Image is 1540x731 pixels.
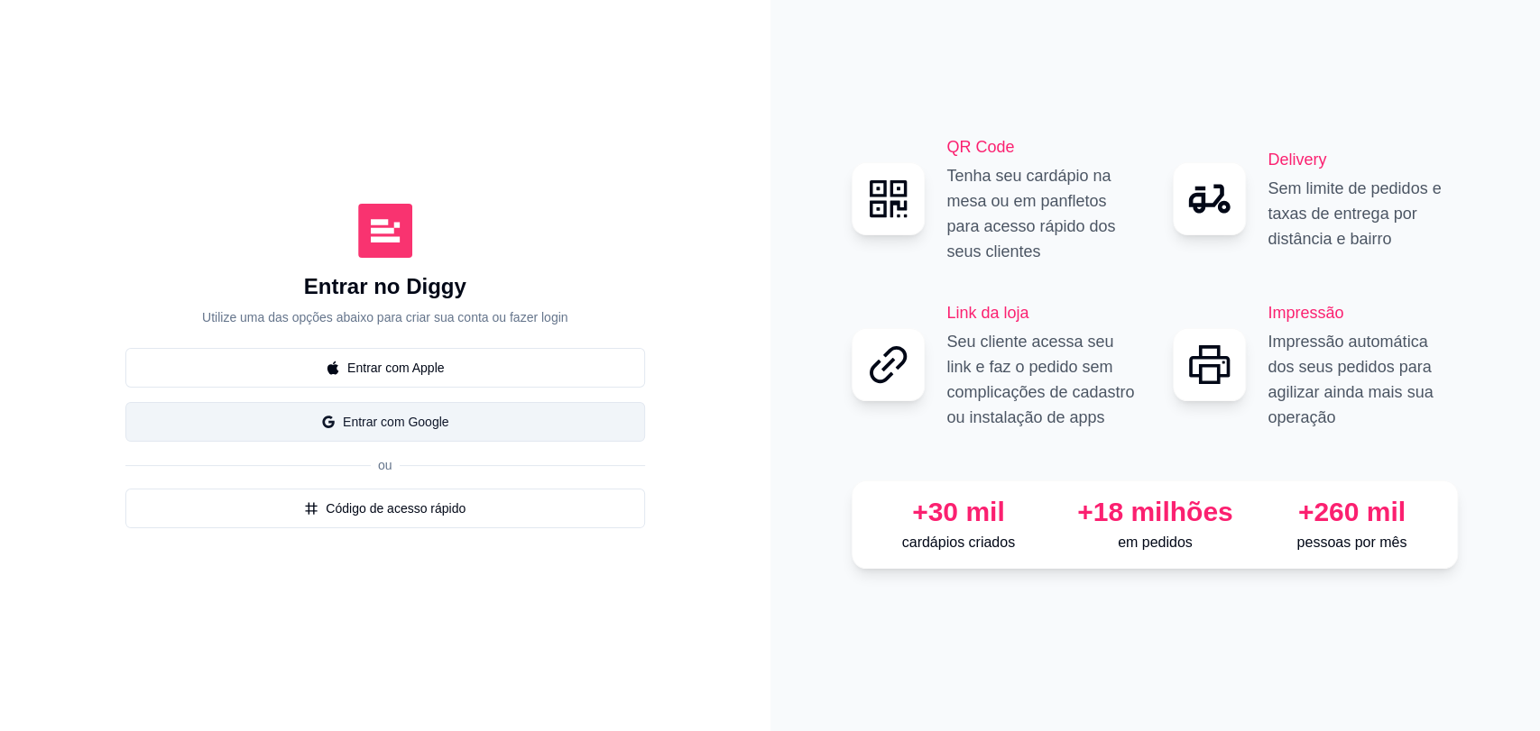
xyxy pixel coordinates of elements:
[125,402,645,442] button: googleEntrar com Google
[304,501,318,516] span: number
[946,134,1137,160] h2: QR Code
[321,415,336,429] span: google
[358,204,412,258] img: Diggy
[1260,532,1443,553] p: pessoas por mês
[1268,147,1458,172] h2: Delivery
[1268,300,1458,325] h2: Impressão
[1064,496,1246,528] div: +18 milhões
[326,361,340,375] span: apple
[946,163,1137,264] p: Tenha seu cardápio na mesa ou em panfletos para acesso rápido dos seus clientes
[1260,496,1443,528] div: +260 mil
[1268,329,1458,430] p: Impressão automática dos seus pedidos para agilizar ainda mais sua operação
[867,532,1049,553] p: cardápios criados
[125,489,645,528] button: numberCódigo de acesso rápido
[304,272,466,301] h1: Entrar no Diggy
[1268,176,1458,251] p: Sem limite de pedidos e taxas de entrega por distância e bairro
[946,329,1137,430] p: Seu cliente acessa seu link e faz o pedido sem complicações de cadastro ou instalação de apps
[371,458,400,472] span: ou
[946,300,1137,325] h2: Link da loja
[1064,532,1246,553] p: em pedidos
[125,348,645,388] button: appleEntrar com Apple
[867,496,1049,528] div: +30 mil
[202,308,567,326] p: Utilize uma das opções abaixo para criar sua conta ou fazer login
